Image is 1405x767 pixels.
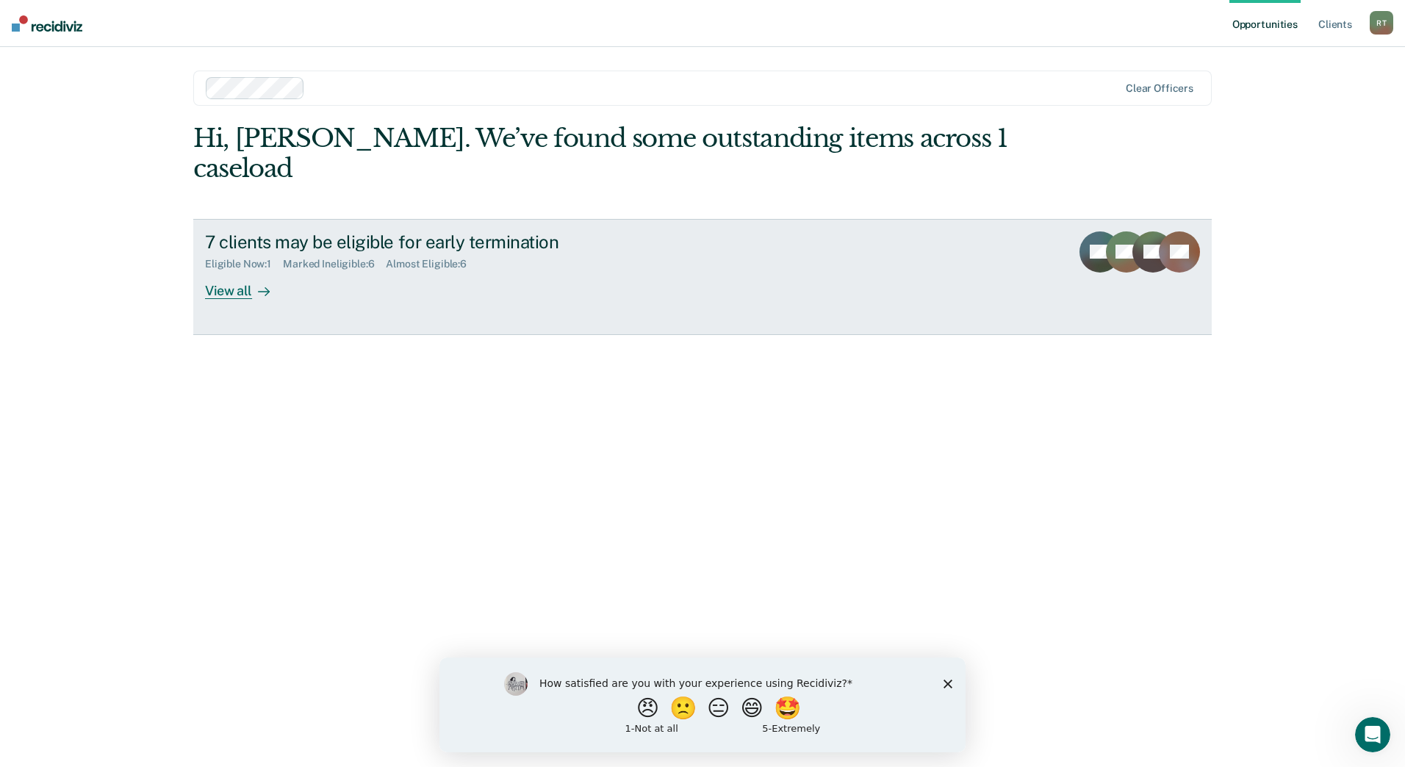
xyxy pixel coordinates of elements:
iframe: Intercom live chat [1355,717,1390,752]
div: Almost Eligible : 6 [386,258,478,270]
div: View all [205,270,287,299]
div: Eligible Now : 1 [205,258,283,270]
img: Recidiviz [12,15,82,32]
div: R T [1370,11,1393,35]
div: Hi, [PERSON_NAME]. We’ve found some outstanding items across 1 caseload [193,123,1008,184]
div: Clear officers [1126,82,1193,95]
div: Marked Ineligible : 6 [283,258,386,270]
button: RT [1370,11,1393,35]
div: 7 clients may be eligible for early termination [205,231,721,253]
a: 7 clients may be eligible for early terminationEligible Now:1Marked Ineligible:6Almost Eligible:6... [193,219,1212,335]
iframe: Survey by Kim from Recidiviz [439,658,966,752]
